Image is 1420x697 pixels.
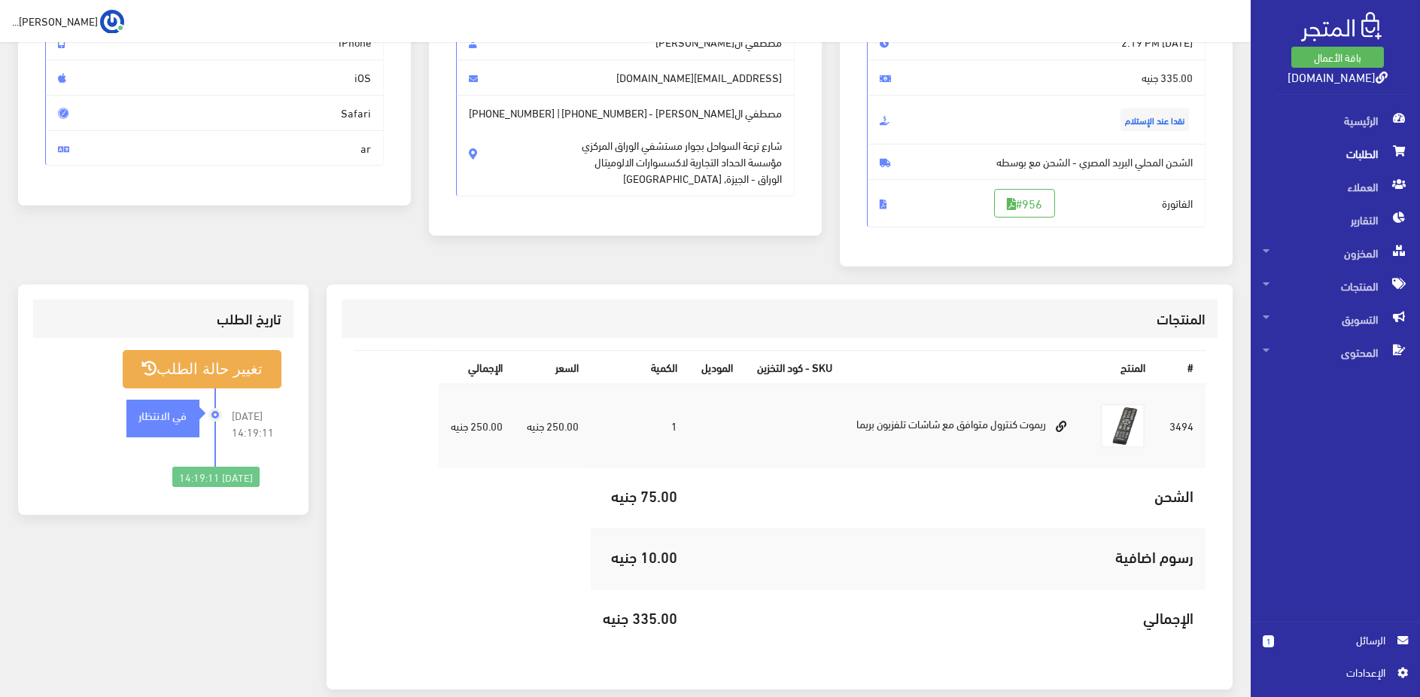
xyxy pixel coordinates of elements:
span: [PHONE_NUMBER] [561,105,647,121]
strong: في الانتظار [138,406,187,423]
a: 1 الرسائل [1263,632,1408,664]
a: باقة الأعمال [1291,47,1384,68]
th: SKU - كود التخزين [745,351,844,383]
span: 1 [1263,635,1274,647]
a: [DOMAIN_NAME] [1288,65,1388,87]
td: ريموت كنترول متوافق مع شاشات تلفزيون بريما [844,384,1088,468]
span: [PERSON_NAME]... [12,11,98,30]
h5: اﻹجمالي [701,609,1193,625]
span: مصطفي ال[PERSON_NAME] - | [456,95,795,196]
th: المنتج [844,351,1157,383]
th: # [1157,351,1206,383]
a: #956 [994,189,1055,218]
td: 1 [591,384,689,468]
span: التسويق [1263,303,1408,336]
span: ar [45,130,384,166]
span: 335.00 جنيه [867,59,1206,96]
span: نقدا عند الإستلام [1120,108,1189,131]
a: الرئيسية [1251,104,1420,137]
a: المخزون [1251,236,1420,269]
span: المنتجات [1263,269,1408,303]
span: iPhone [45,24,384,60]
a: الطلبات [1251,137,1420,170]
span: العملاء [1263,170,1408,203]
h3: المنتجات [354,312,1206,326]
a: العملاء [1251,170,1420,203]
span: اﻹعدادات [1275,664,1385,680]
span: [DATE] 2:19 PM [867,24,1206,60]
th: الموديل [689,351,745,383]
span: Safari [45,95,384,131]
th: اﻹجمالي [439,351,515,383]
h5: 75.00 جنيه [603,487,677,504]
span: [DATE] 14:19:11 [232,407,281,440]
a: ... [PERSON_NAME]... [12,9,124,33]
span: الشحن المحلي البريد المصري - الشحن مع بوسطه [867,144,1206,180]
td: 250.00 جنيه [515,384,591,468]
img: ... [100,10,124,34]
a: المنتجات [1251,269,1420,303]
span: المحتوى [1263,336,1408,369]
iframe: Drift Widget Chat Controller [18,594,75,651]
td: 250.00 جنيه [439,384,515,468]
span: الرسائل [1286,632,1385,648]
span: شارع ترعة السواحل بجوار مستشفي الوراق المركزي مؤسسة الحداد التجارية لاكسسوارات الالوميتال الوراق ... [582,121,782,187]
span: iOS [45,59,384,96]
div: [DATE] 14:19:11 [172,467,260,488]
span: مصطفي ال[PERSON_NAME] [456,24,795,60]
h5: رسوم اضافية [701,548,1193,565]
a: المحتوى [1251,336,1420,369]
h3: تاريخ الطلب [45,312,281,326]
a: التقارير [1251,203,1420,236]
h5: الشحن [701,487,1193,504]
td: 3494 [1157,384,1206,468]
h5: 10.00 جنيه [603,548,677,565]
span: [EMAIL_ADDRESS][DOMAIN_NAME] [456,59,795,96]
span: الطلبات [1263,137,1408,170]
span: التقارير [1263,203,1408,236]
th: السعر [515,351,591,383]
span: الرئيسية [1263,104,1408,137]
span: المخزون [1263,236,1408,269]
span: الفاتورة [867,179,1206,227]
a: اﻹعدادات [1263,664,1408,688]
th: الكمية [591,351,689,383]
h5: 335.00 جنيه [603,609,677,625]
button: تغيير حالة الطلب [123,350,281,388]
img: . [1301,12,1382,41]
span: [PHONE_NUMBER] [469,105,555,121]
